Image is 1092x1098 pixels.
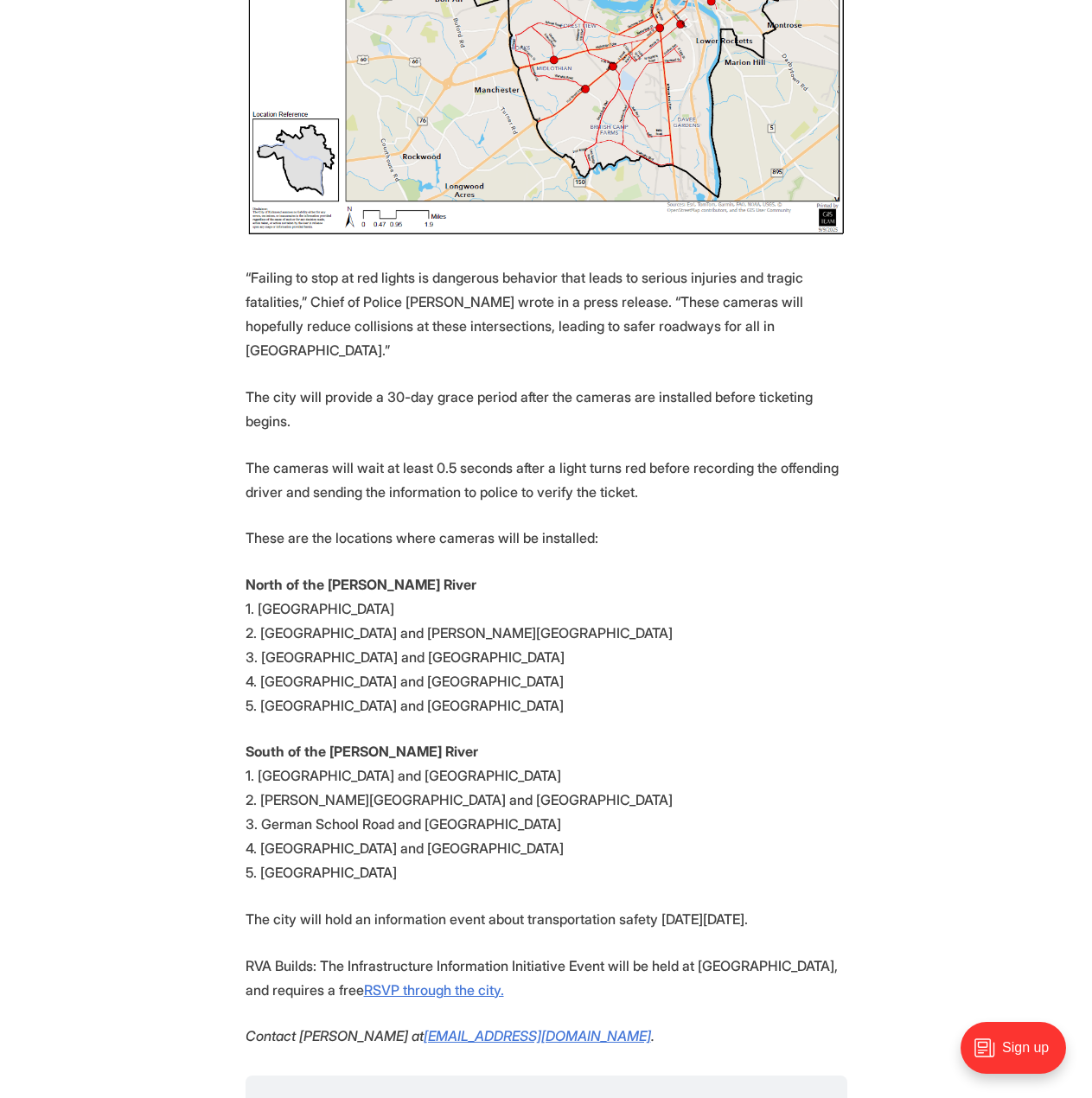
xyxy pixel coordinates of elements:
[246,526,847,550] p: These are the locations where cameras will be installed:
[246,739,847,884] p: 1. [GEOGRAPHIC_DATA] and [GEOGRAPHIC_DATA] 2. [PERSON_NAME][GEOGRAPHIC_DATA] and [GEOGRAPHIC_DATA...
[946,1013,1092,1098] iframe: portal-trigger
[246,907,847,931] p: The city will hold an information event about transportation safety [DATE][DATE].
[246,572,847,718] p: 1. [GEOGRAPHIC_DATA] 2. [GEOGRAPHIC_DATA] and [PERSON_NAME][GEOGRAPHIC_DATA] 3. [GEOGRAPHIC_DATA]...
[651,1027,655,1044] em: .
[246,385,847,433] p: The city will provide a 30-day grace period after the cameras are installed before ticketing begins.
[246,954,847,1002] p: RVA Builds: The Infrastructure Information Initiative Event will be held at [GEOGRAPHIC_DATA], an...
[364,981,504,999] a: RSVP through the city.
[246,743,478,760] strong: South of the [PERSON_NAME] River
[246,576,476,593] strong: North of the [PERSON_NAME] River
[246,1027,424,1044] em: Contact [PERSON_NAME] at
[246,265,847,362] p: “Failing to stop at red lights is dangerous behavior that leads to serious injuries and tragic fa...
[424,1027,651,1044] a: [EMAIL_ADDRESS][DOMAIN_NAME]
[246,456,847,504] p: The cameras will wait at least 0.5 seconds after a light turns red before recording the offending...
